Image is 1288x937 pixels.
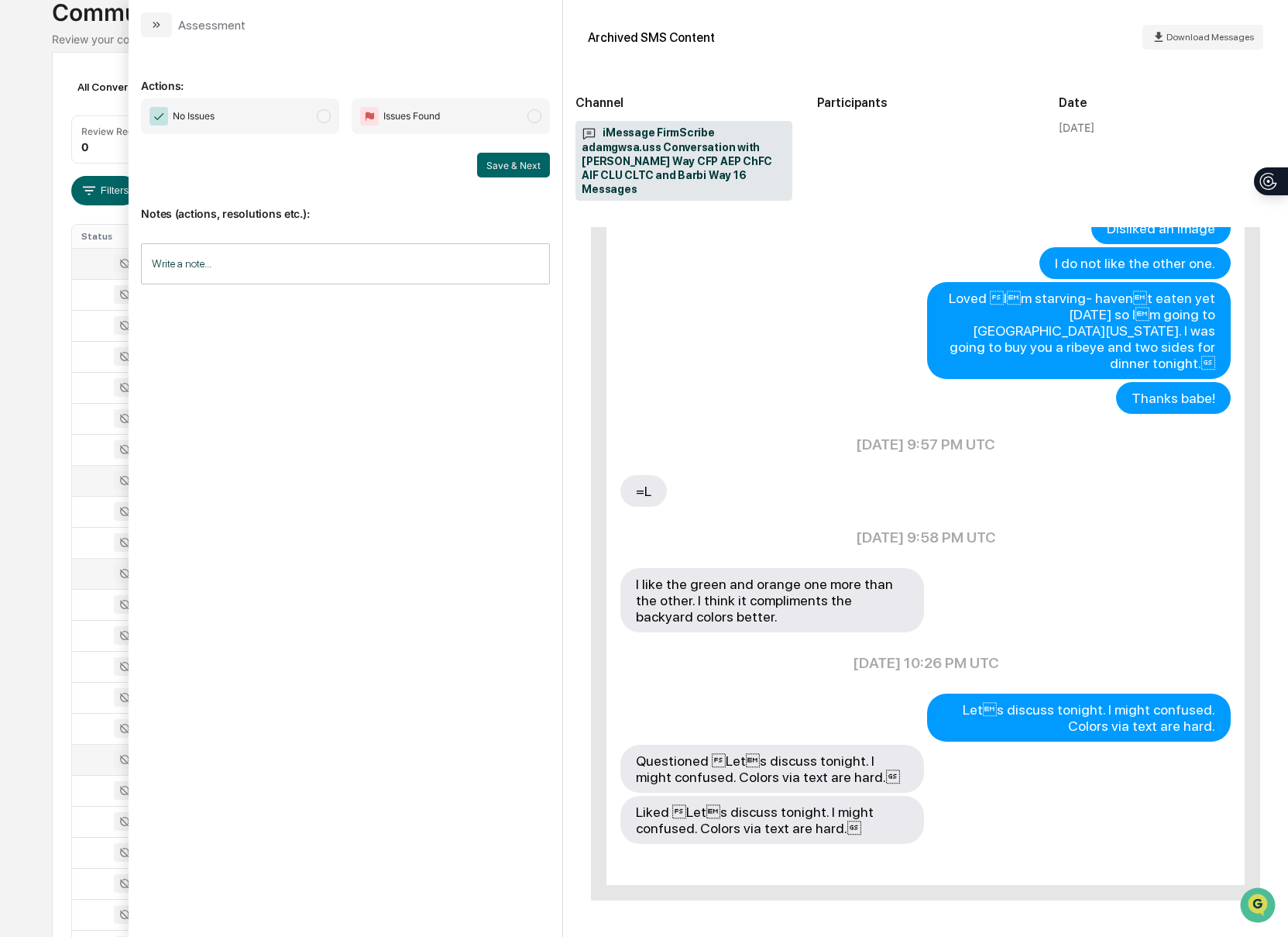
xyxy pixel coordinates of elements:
div: [DATE] [1059,121,1094,134]
p: Actions: [141,60,550,92]
img: Flag [360,107,379,126]
div: I do not like the other one. [1039,247,1231,279]
div: Questioned Lets discuss tonight. I might confused. Colors via text are hard. [620,745,924,793]
div: Archived SMS Content [588,30,715,45]
h2: Date [1059,95,1276,110]
button: Download Messages [1142,25,1263,50]
div: We're available if you need us! [53,134,196,146]
a: 🗄️Attestations [106,189,198,217]
div: =L [620,475,667,507]
p: How can we help? [15,33,282,57]
a: 🔎Data Lookup [9,219,104,246]
span: iMessage FirmScribe adamgwsa.uss Conversation with [PERSON_NAME] Way CFP AEP ChFC AIF CLU CLTC an... [582,126,786,197]
div: Assessment [178,18,246,33]
span: Pylon [154,263,187,274]
div: All Conversations [71,74,188,99]
div: Review your communication records across channels [52,33,1237,46]
div: Review Required [81,126,156,137]
div: 🔎 [15,226,28,239]
a: Powered byPylon [109,262,187,274]
div: I like the green and orange one more than the other. I think it compliments the backyard colors b... [620,568,924,632]
th: Status [72,225,161,248]
h2: Participants [817,95,1034,110]
span: Attestations [128,195,192,211]
div: Lets discuss tonight. I might confused. Colors via text are hard. [927,694,1231,742]
button: Start new chat [263,123,282,142]
span: Issues Found [383,109,440,124]
a: 🖐️Preclearance [9,189,106,217]
img: Checkmark [149,107,168,126]
img: 1746055101610-c473b297-6a78-478c-a979-82029cc54cd1 [15,119,43,146]
div: Thanks babe! [1116,382,1231,414]
div: 0 [81,140,88,153]
iframe: Open customer support [1238,886,1280,928]
div: Liked Lets discuss tonight. I might confused. Colors via text are hard. [620,796,924,844]
button: Filters [71,176,139,205]
span: Preclearance [31,195,100,211]
div: Loved Im starving- havent eaten yet [DATE] so Im going to [GEOGRAPHIC_DATA][US_STATE]. I was g... [927,282,1231,379]
p: Notes (actions, resolutions etc.): [141,188,550,220]
div: Disliked an image [1091,212,1231,244]
div: Start new chat [53,119,254,134]
td: [DATE] 9:57 PM UTC [620,416,1231,473]
span: Download Messages [1166,32,1254,43]
span: No Issues [173,109,215,124]
td: [DATE] 9:58 PM UTC [620,509,1231,566]
td: [DATE] 10:26 PM UTC [620,635,1231,691]
button: Save & Next [477,153,550,177]
div: 🗄️ [112,197,125,209]
div: 🖐️ [15,197,28,209]
span: Data Lookup [31,225,98,240]
h2: Channel [575,95,792,110]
